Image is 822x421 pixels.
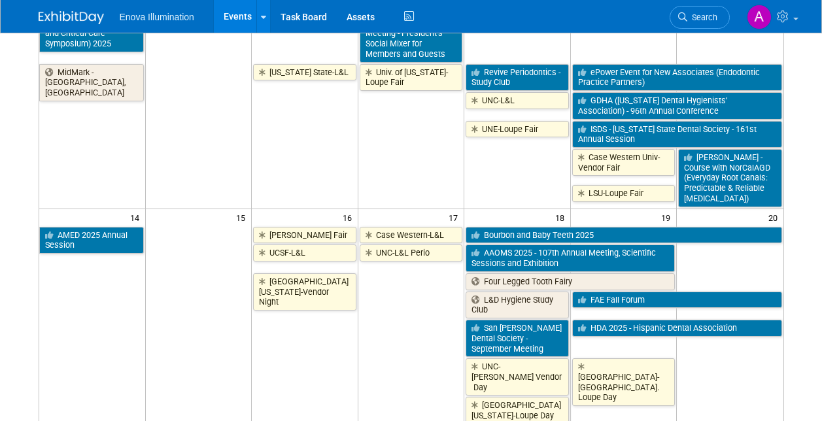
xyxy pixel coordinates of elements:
[466,244,675,271] a: AAOMS 2025 - 107th Annual Meeting, Scientific Sessions and Exhibition
[572,149,676,176] a: Case Western Univ-Vendor Fair
[466,121,569,138] a: UNE-Loupe Fair
[572,320,782,337] a: HDA 2025 - Hispanic Dental Association
[253,244,356,261] a: UCSF-L&L
[253,227,356,244] a: [PERSON_NAME] Fair
[572,121,782,148] a: ISDS - [US_STATE] State Dental Society - 161st Annual Session
[747,5,772,29] img: Andrea Miller
[572,292,782,309] a: FAE Fall Forum
[572,64,782,91] a: ePower Event for New Associates (Endodontic Practice Partners)
[572,185,676,202] a: LSU-Loupe Fair
[687,12,717,22] span: Search
[360,244,463,261] a: UNC-L&L Perio
[466,292,569,318] a: L&D Hygiene Study Club
[466,64,569,91] a: Revive Periodontics - Study Club
[466,273,675,290] a: Four Legged Tooth Fairy
[466,227,781,244] a: Bourbon and Baby Teeth 2025
[120,12,194,22] span: Enova Illumination
[235,209,251,226] span: 15
[660,209,676,226] span: 19
[360,64,463,91] a: Univ. of [US_STATE]-Loupe Fair
[360,5,463,63] a: Harbor Dental Society - September Meeting - President’s Social Mixer for Members and Guests
[341,209,358,226] span: 16
[466,92,569,109] a: UNC-L&L
[360,227,463,244] a: Case Western-L&L
[39,11,104,24] img: ExhibitDay
[466,358,569,396] a: UNC-[PERSON_NAME] Vendor Day
[253,273,356,311] a: [GEOGRAPHIC_DATA][US_STATE]-Vendor Night
[670,6,730,29] a: Search
[253,64,356,81] a: [US_STATE] State-L&L
[447,209,464,226] span: 17
[554,209,570,226] span: 18
[767,209,783,226] span: 20
[572,358,676,406] a: [GEOGRAPHIC_DATA]-[GEOGRAPHIC_DATA]. Loupe Day
[129,209,145,226] span: 14
[466,320,569,357] a: San [PERSON_NAME] Dental Society - September Meeting
[678,149,781,207] a: [PERSON_NAME] - Course with NorCalAGD (Everyday Root Canals: Predictable & Reliable [MEDICAL_DATA])
[39,227,144,254] a: AMED 2025 Annual Session
[572,92,782,119] a: GDHA ([US_STATE] Dental Hygienists’ Association) - 96th Annual Conference
[39,64,144,101] a: MidMark - [GEOGRAPHIC_DATA], [GEOGRAPHIC_DATA]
